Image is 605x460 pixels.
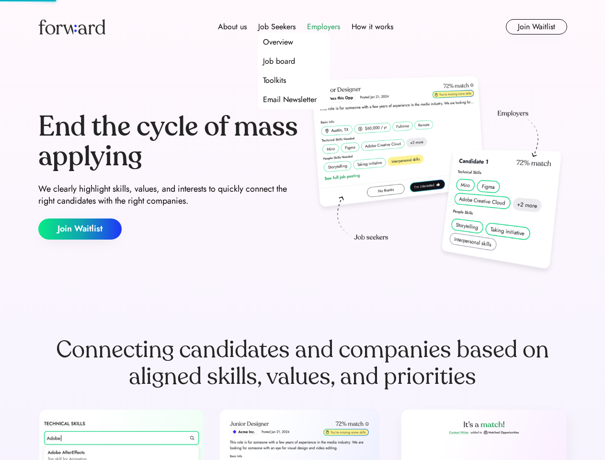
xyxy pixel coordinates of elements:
[258,21,296,33] div: Job Seekers
[263,56,295,67] div: Job board
[263,75,286,86] div: Toolkits
[263,36,293,48] div: Overview
[38,336,567,390] div: Connecting candidates and companies based on aligned skills, values, and priorities
[38,218,122,240] button: Join Waitlist
[352,21,393,33] div: How it works
[307,21,340,33] div: Employers
[38,19,105,34] img: Forward logo
[38,183,299,207] div: We clearly highlight skills, values, and interests to quickly connect the right candidates with t...
[38,112,299,171] div: End the cycle of mass applying
[506,19,567,34] button: Join Waitlist
[263,94,317,105] div: Email Newsletter
[218,21,247,33] div: About us
[307,73,567,279] img: hero-image.png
